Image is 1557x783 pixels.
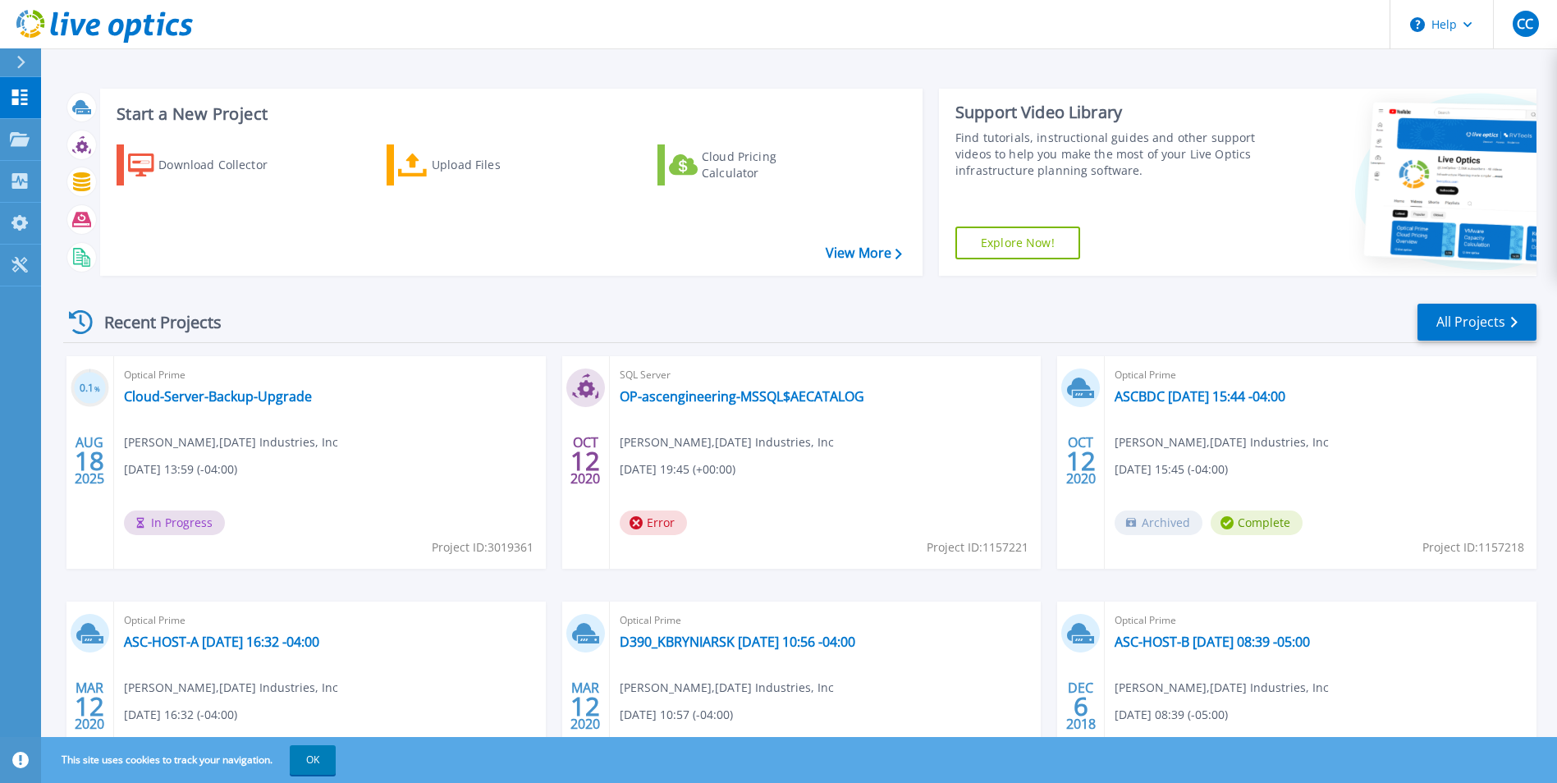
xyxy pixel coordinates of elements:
[124,511,225,535] span: In Progress
[124,611,536,630] span: Optical Prime
[290,745,336,775] button: OK
[620,611,1032,630] span: Optical Prime
[955,102,1260,123] div: Support Video Library
[1066,454,1096,468] span: 12
[620,388,864,405] a: OP-ascengineering-MSSQL$AECATALOG
[45,745,336,775] span: This site uses cookies to track your navigation.
[570,699,600,713] span: 12
[620,706,733,724] span: [DATE] 10:57 (-04:00)
[124,460,237,478] span: [DATE] 13:59 (-04:00)
[1211,511,1303,535] span: Complete
[124,366,536,384] span: Optical Prime
[74,431,105,491] div: AUG 2025
[74,676,105,736] div: MAR 2020
[826,245,902,261] a: View More
[124,388,312,405] a: Cloud-Server-Backup-Upgrade
[702,149,833,181] div: Cloud Pricing Calculator
[1115,388,1285,405] a: ASCBDC [DATE] 15:44 -04:00
[71,379,109,398] h3: 0.1
[117,144,300,185] a: Download Collector
[1074,699,1088,713] span: 6
[387,144,570,185] a: Upload Files
[75,699,104,713] span: 12
[1115,611,1527,630] span: Optical Prime
[1517,17,1533,30] span: CC
[620,634,855,650] a: D390_KBRYNIARSK [DATE] 10:56 -04:00
[124,706,237,724] span: [DATE] 16:32 (-04:00)
[63,302,244,342] div: Recent Projects
[1422,538,1524,556] span: Project ID: 1157218
[955,130,1260,179] div: Find tutorials, instructional guides and other support videos to help you make the most of your L...
[1417,304,1536,341] a: All Projects
[620,679,834,697] span: [PERSON_NAME] , [DATE] Industries, Inc
[570,676,601,736] div: MAR 2020
[1115,366,1527,384] span: Optical Prime
[1115,460,1228,478] span: [DATE] 15:45 (-04:00)
[620,366,1032,384] span: SQL Server
[955,227,1080,259] a: Explore Now!
[158,149,290,181] div: Download Collector
[1115,433,1329,451] span: [PERSON_NAME] , [DATE] Industries, Inc
[1115,706,1228,724] span: [DATE] 08:39 (-05:00)
[1115,679,1329,697] span: [PERSON_NAME] , [DATE] Industries, Inc
[570,454,600,468] span: 12
[1065,431,1097,491] div: OCT 2020
[1115,634,1310,650] a: ASC-HOST-B [DATE] 08:39 -05:00
[620,433,834,451] span: [PERSON_NAME] , [DATE] Industries, Inc
[124,679,338,697] span: [PERSON_NAME] , [DATE] Industries, Inc
[432,149,563,181] div: Upload Files
[927,538,1028,556] span: Project ID: 1157221
[124,634,319,650] a: ASC-HOST-A [DATE] 16:32 -04:00
[1065,676,1097,736] div: DEC 2018
[75,454,104,468] span: 18
[620,460,735,478] span: [DATE] 19:45 (+00:00)
[570,431,601,491] div: OCT 2020
[94,384,100,393] span: %
[620,511,687,535] span: Error
[657,144,840,185] a: Cloud Pricing Calculator
[432,538,534,556] span: Project ID: 3019361
[124,433,338,451] span: [PERSON_NAME] , [DATE] Industries, Inc
[1115,511,1202,535] span: Archived
[117,105,901,123] h3: Start a New Project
